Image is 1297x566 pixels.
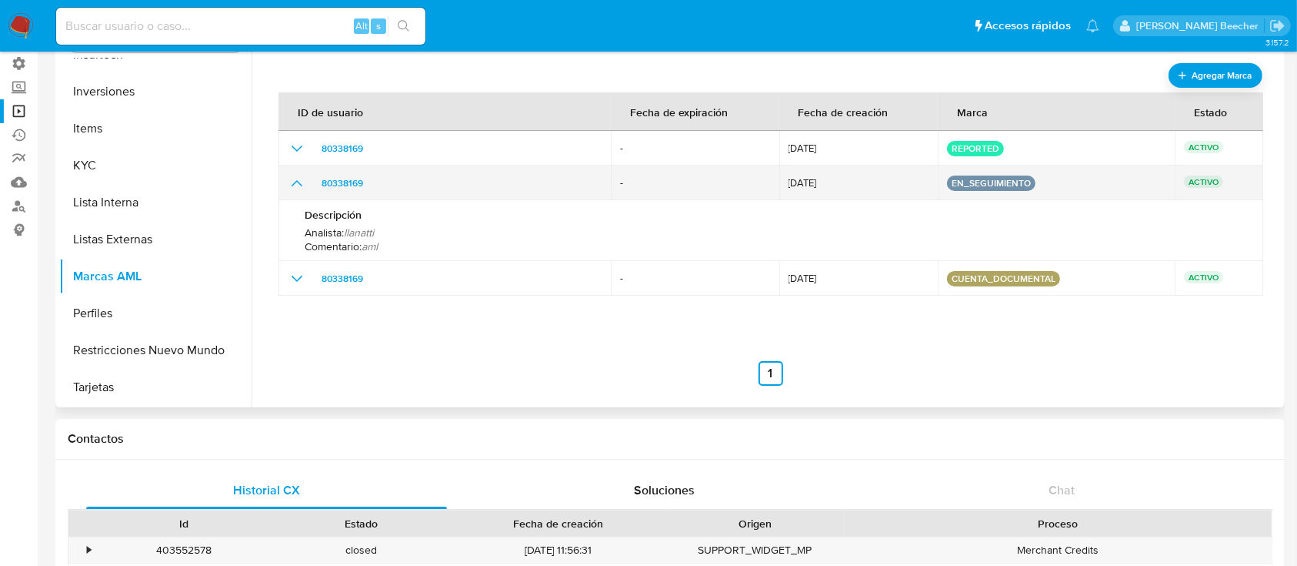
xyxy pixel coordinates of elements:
span: s [376,18,381,33]
div: • [87,543,91,558]
span: Historial CX [233,481,300,499]
button: Items [59,110,252,147]
span: Chat [1049,481,1075,499]
button: Lista Interna [59,184,252,221]
div: SUPPORT_WIDGET_MP [666,538,844,563]
div: Origen [677,516,833,531]
div: Fecha de creación [461,516,655,531]
a: Salir [1269,18,1285,34]
input: Buscar usuario o caso... [56,16,425,36]
div: 403552578 [95,538,273,563]
button: Tarjetas [59,369,252,406]
button: Listas Externas [59,221,252,258]
button: KYC [59,147,252,184]
span: 3.157.2 [1265,36,1289,49]
p: camila.tresguerres@mercadolibre.com [1136,18,1264,33]
div: Id [106,516,262,531]
button: Inversiones [59,73,252,110]
div: [DATE] 11:56:31 [450,538,666,563]
span: Soluciones [634,481,695,499]
div: Proceso [855,516,1261,531]
h1: Contactos [68,431,1272,447]
div: Estado [284,516,440,531]
span: Accesos rápidos [985,18,1071,34]
div: closed [273,538,451,563]
span: Alt [355,18,368,33]
button: Restricciones Nuevo Mundo [59,332,252,369]
button: search-icon [388,15,419,37]
button: Perfiles [59,295,252,332]
a: Notificaciones [1086,19,1099,32]
button: Marcas AML [59,258,252,295]
div: Merchant Credits [844,538,1272,563]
